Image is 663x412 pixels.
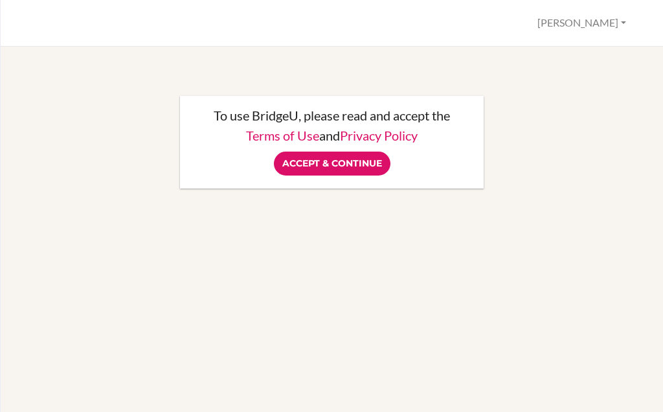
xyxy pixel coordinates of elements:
[274,152,390,176] input: Accept & Continue
[340,128,418,143] a: Privacy Policy
[246,128,319,143] a: Terms of Use
[532,11,632,35] button: [PERSON_NAME]
[193,129,471,142] p: and
[193,109,471,122] p: To use BridgeU, please read and accept the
